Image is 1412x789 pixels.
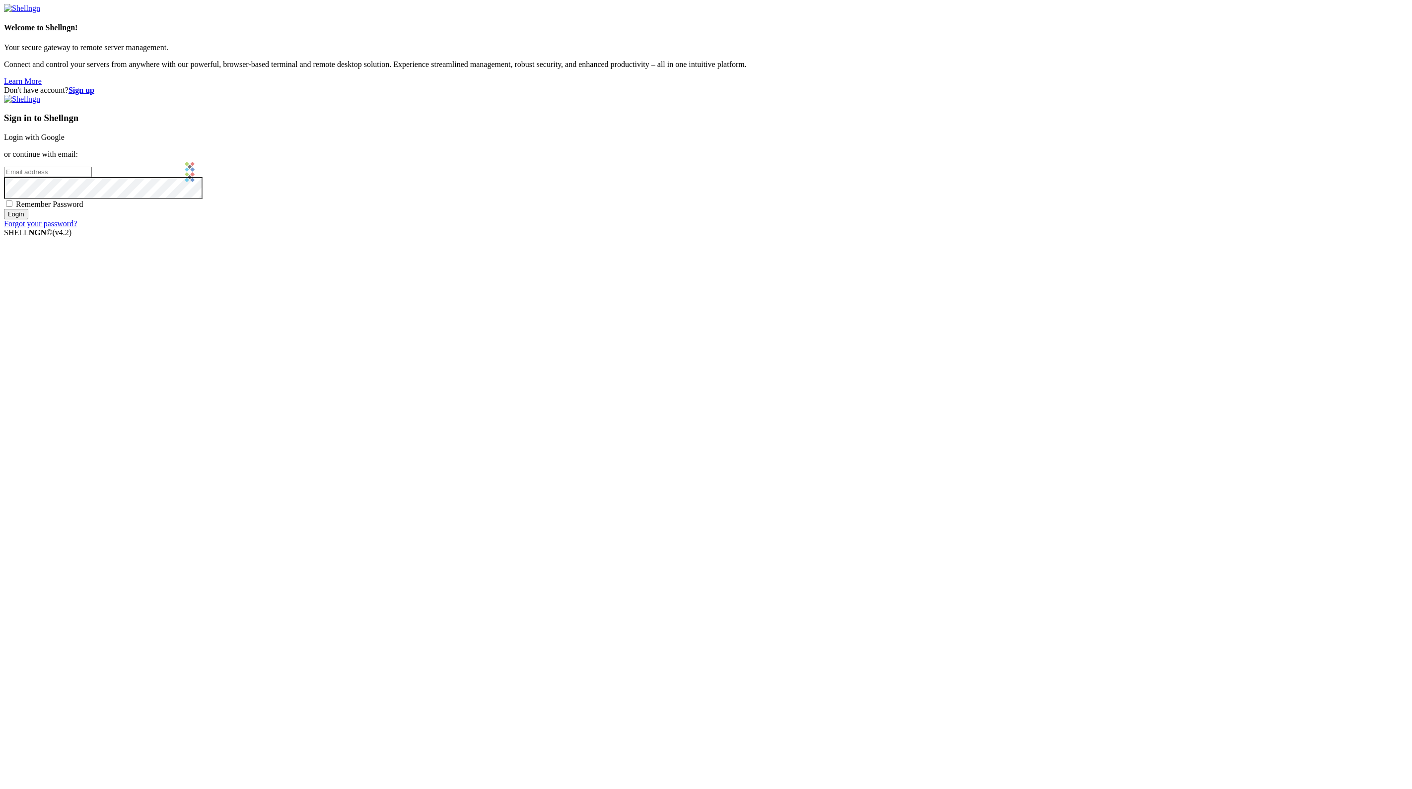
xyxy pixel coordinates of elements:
[29,228,47,237] b: NGN
[4,77,42,85] a: Learn More
[4,23,1408,32] h4: Welcome to Shellngn!
[4,209,28,219] input: Login
[6,200,12,207] input: Remember Password
[53,228,72,237] span: 4.2.0
[4,167,92,177] input: Email address
[4,219,77,228] a: Forgot your password?
[4,4,40,13] img: Shellngn
[4,43,1408,52] p: Your secure gateway to remote server management.
[4,95,40,104] img: Shellngn
[4,60,1408,69] p: Connect and control your servers from anywhere with our powerful, browser-based terminal and remo...
[69,86,94,94] a: Sign up
[185,162,195,172] img: Sticky Password
[4,86,1408,95] div: Don't have account?
[185,172,195,182] img: Sticky Password
[4,150,1408,159] p: or continue with email:
[4,113,1408,124] h3: Sign in to Shellngn
[16,200,83,208] span: Remember Password
[4,228,71,237] span: SHELL ©
[4,133,65,141] a: Login with Google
